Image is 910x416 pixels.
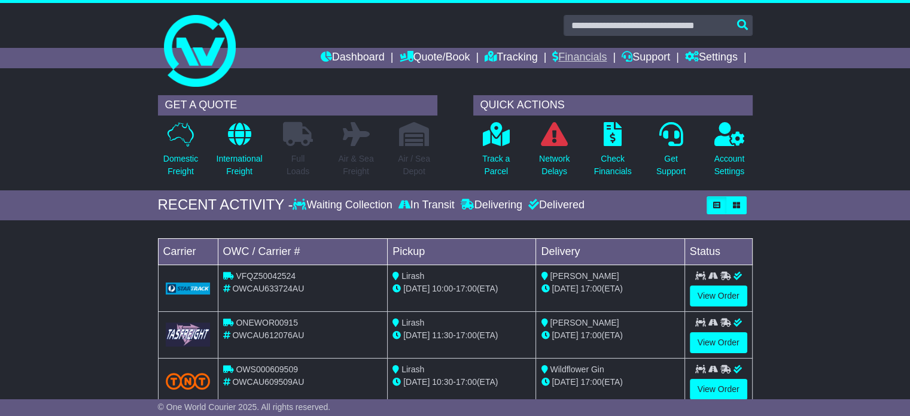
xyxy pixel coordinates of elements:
[456,330,477,340] span: 17:00
[158,402,331,412] span: © One World Courier 2025. All rights reserved.
[541,329,679,342] div: (ETA)
[714,153,745,178] p: Account Settings
[552,377,578,387] span: [DATE]
[473,95,753,116] div: QUICK ACTIONS
[236,318,297,327] span: ONEWOR00915
[158,95,437,116] div: GET A QUOTE
[656,122,686,184] a: GetSupport
[158,196,293,214] div: RECENT ACTIVITY -
[401,271,424,281] span: Lirash
[232,330,304,340] span: OWCAU612076AU
[539,153,570,178] p: Network Delays
[432,377,453,387] span: 10:30
[321,48,385,68] a: Dashboard
[338,153,373,178] p: Air & Sea Freight
[158,238,218,265] td: Carrier
[395,199,458,212] div: In Transit
[685,48,738,68] a: Settings
[690,379,747,400] a: View Order
[580,284,601,293] span: 17:00
[541,283,679,295] div: (ETA)
[163,153,198,178] p: Domestic Freight
[550,365,604,374] span: Wildflower Gin
[232,284,304,293] span: OWCAU633724AU
[216,153,262,178] p: International Freight
[594,153,632,178] p: Check Financials
[550,318,619,327] span: [PERSON_NAME]
[552,284,578,293] span: [DATE]
[690,286,747,306] a: View Order
[525,199,585,212] div: Delivered
[403,330,430,340] span: [DATE]
[432,284,453,293] span: 10:00
[398,153,430,178] p: Air / Sea Depot
[166,373,211,389] img: TNT_Domestic.png
[684,238,752,265] td: Status
[622,48,670,68] a: Support
[456,377,477,387] span: 17:00
[403,284,430,293] span: [DATE]
[401,365,424,374] span: Lirash
[482,153,510,178] p: Track a Parcel
[403,377,430,387] span: [DATE]
[580,330,601,340] span: 17:00
[536,238,684,265] td: Delivery
[580,377,601,387] span: 17:00
[293,199,395,212] div: Waiting Collection
[594,122,632,184] a: CheckFinancials
[163,122,199,184] a: DomesticFreight
[392,376,531,388] div: - (ETA)
[392,283,531,295] div: - (ETA)
[456,284,477,293] span: 17:00
[236,365,298,374] span: OWS000609509
[432,330,453,340] span: 11:30
[538,122,570,184] a: NetworkDelays
[458,199,525,212] div: Delivering
[482,122,510,184] a: Track aParcel
[166,323,211,346] img: GetCarrierServiceLogo
[232,377,304,387] span: OWCAU609509AU
[401,318,424,327] span: Lirash
[392,329,531,342] div: - (ETA)
[399,48,470,68] a: Quote/Book
[714,122,745,184] a: AccountSettings
[215,122,263,184] a: InternationalFreight
[541,376,679,388] div: (ETA)
[218,238,388,265] td: OWC / Carrier #
[485,48,537,68] a: Tracking
[166,283,211,294] img: GetCarrierServiceLogo
[550,271,619,281] span: [PERSON_NAME]
[236,271,296,281] span: VFQZ50042524
[283,153,313,178] p: Full Loads
[552,330,578,340] span: [DATE]
[388,238,536,265] td: Pickup
[656,153,686,178] p: Get Support
[552,48,607,68] a: Financials
[690,332,747,353] a: View Order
